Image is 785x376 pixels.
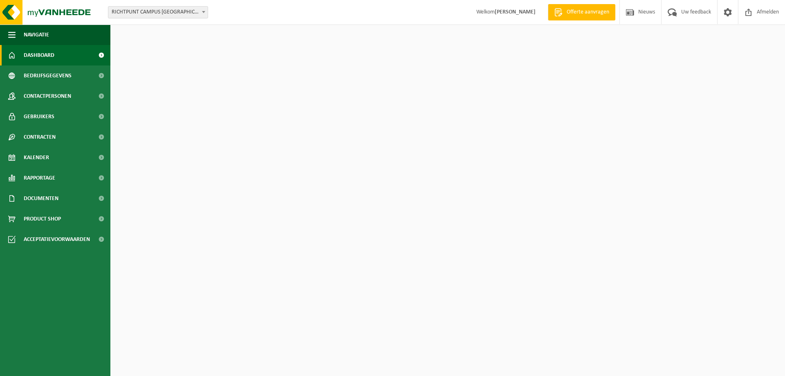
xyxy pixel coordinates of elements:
span: Dashboard [24,45,54,65]
span: Documenten [24,188,58,209]
span: Navigatie [24,25,49,45]
span: Contracten [24,127,56,147]
span: Kalender [24,147,49,168]
span: RICHTPUNT CAMPUS OUDENAARDE [108,6,208,18]
a: Offerte aanvragen [548,4,615,20]
span: Bedrijfsgegevens [24,65,72,86]
span: Rapportage [24,168,55,188]
span: Acceptatievoorwaarden [24,229,90,250]
span: Product Shop [24,209,61,229]
span: RICHTPUNT CAMPUS OUDENAARDE [108,7,208,18]
span: Contactpersonen [24,86,71,106]
span: Gebruikers [24,106,54,127]
strong: [PERSON_NAME] [495,9,536,15]
span: Offerte aanvragen [565,8,611,16]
